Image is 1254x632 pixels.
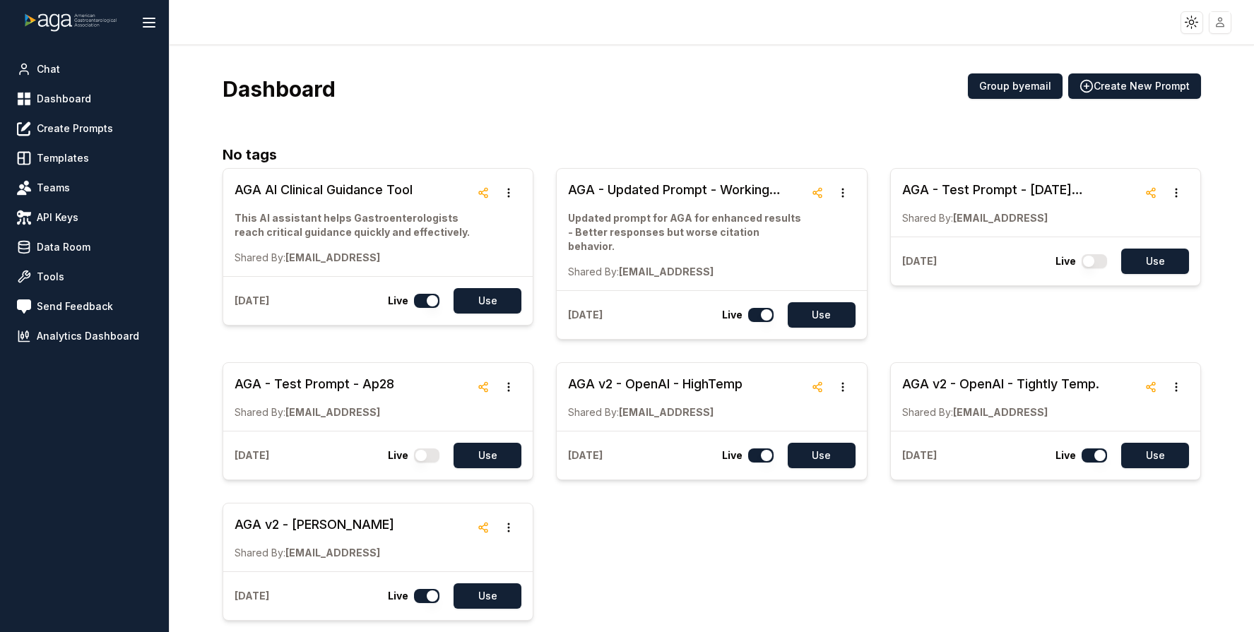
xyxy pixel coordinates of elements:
p: Live [388,294,408,308]
a: Use [1113,443,1189,468]
p: Live [722,448,743,463]
p: [DATE] [568,308,603,322]
p: [DATE] [902,254,937,268]
a: AGA - Updated Prompt - Working Version - In ProgressUpdated prompt for AGA for enhanced results -... [568,180,804,279]
p: [EMAIL_ADDRESS] [568,265,804,279]
span: Data Room [37,240,90,254]
p: Live [388,448,408,463]
a: Use [779,302,856,328]
h3: AGA v2 - OpenAI - HighTemp [568,374,743,394]
span: Shared By: [235,406,285,418]
p: [DATE] [235,448,269,463]
p: [EMAIL_ADDRESS] [568,405,743,419]
span: Chat [37,62,60,76]
span: Create Prompts [37,121,113,136]
p: Live [388,589,408,603]
a: Use [445,288,521,314]
a: AGA v2 - [PERSON_NAME]Shared By:[EMAIL_ADDRESS] [235,515,394,560]
span: Shared By: [235,547,285,559]
p: Live [1055,254,1076,268]
p: [EMAIL_ADDRESS] [235,251,471,265]
button: Group byemail [968,73,1063,99]
a: Use [779,443,856,468]
h2: No tags [223,144,1201,165]
span: Templates [37,151,89,165]
span: Teams [37,181,70,195]
h3: AGA - Updated Prompt - Working Version - In Progress [568,180,804,200]
a: Chat [11,56,158,82]
span: Dashboard [37,92,91,106]
p: [EMAIL_ADDRESS] [235,405,394,419]
a: Teams [11,175,158,201]
p: [DATE] [568,448,603,463]
p: [EMAIL_ADDRESS] [902,211,1138,225]
p: Live [722,308,743,322]
p: This AI assistant helps Gastroenterologists reach critical guidance quickly and effectively. [235,211,471,239]
button: Use [788,302,856,328]
span: Analytics Dashboard [37,329,139,343]
button: Use [454,288,521,314]
span: API Keys [37,210,78,225]
p: [DATE] [902,448,937,463]
a: Dashboard [11,86,158,112]
span: Shared By: [235,251,285,263]
h3: Dashboard [223,76,336,102]
a: Create Prompts [11,116,158,141]
a: AGA v2 - OpenAI - HighTempShared By:[EMAIL_ADDRESS] [568,374,743,419]
a: Tools [11,264,158,290]
button: Use [788,443,856,468]
a: AGA - Test Prompt - [DATE] ([PERSON_NAME]'s Edits) - better at citation, a bit robot and rigid.Sh... [902,180,1138,225]
h3: AGA - Test Prompt - [DATE] ([PERSON_NAME]'s Edits) - better at citation, a bit robot and rigid. [902,180,1138,200]
span: Shared By: [902,406,953,418]
img: placeholder-user.jpg [1210,12,1231,32]
button: Use [1121,443,1189,468]
a: Templates [11,145,158,171]
button: Use [1121,249,1189,274]
span: Shared By: [568,266,619,278]
a: AGA AI Clinical Guidance ToolThis AI assistant helps Gastroenterologists reach critical guidance ... [235,180,471,265]
p: Live [1055,448,1076,463]
a: API Keys [11,205,158,230]
button: Use [454,583,521,609]
a: AGA v2 - OpenAI - Tightly Temp.Shared By:[EMAIL_ADDRESS] [902,374,1099,419]
span: Send Feedback [37,299,113,314]
p: [DATE] [235,589,269,603]
a: Data Room [11,234,158,260]
h3: AGA AI Clinical Guidance Tool [235,180,471,200]
a: Analytics Dashboard [11,323,158,349]
button: Create New Prompt [1068,73,1201,99]
a: Send Feedback [11,294,158,319]
p: [EMAIL_ADDRESS] [902,405,1099,419]
p: [DATE] [235,294,269,308]
button: Use [454,443,521,468]
a: Use [445,443,521,468]
a: Use [1113,249,1189,274]
a: AGA - Test Prompt - Ap28Shared By:[EMAIL_ADDRESS] [235,374,394,419]
h3: AGA v2 - OpenAI - Tightly Temp. [902,374,1099,394]
h3: AGA - Test Prompt - Ap28 [235,374,394,394]
span: Tools [37,270,64,284]
h3: AGA v2 - [PERSON_NAME] [235,515,394,535]
img: feedback [17,299,31,314]
p: [EMAIL_ADDRESS] [235,546,394,560]
span: Shared By: [902,212,953,224]
a: Use [445,583,521,609]
span: Shared By: [568,406,619,418]
p: Updated prompt for AGA for enhanced results - Better responses but worse citation behavior. [568,211,804,254]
